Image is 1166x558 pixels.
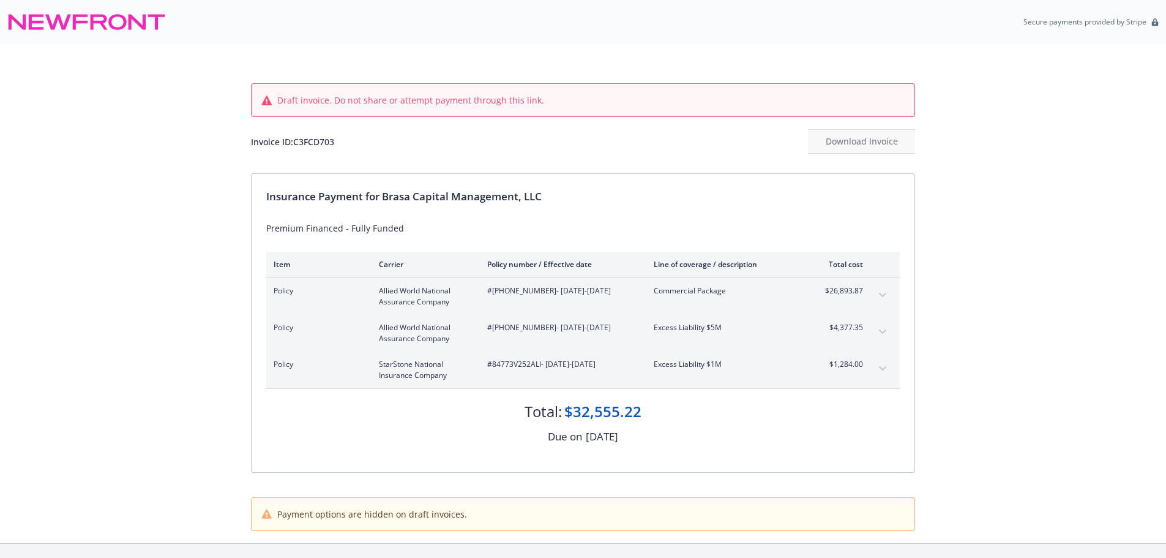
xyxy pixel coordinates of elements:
[817,322,863,333] span: $4,377.35
[379,322,468,344] span: Allied World National Assurance Company
[873,285,892,305] button: expand content
[817,259,863,270] div: Total cost
[379,259,468,270] div: Carrier
[873,359,892,379] button: expand content
[274,359,359,370] span: Policy
[654,285,798,296] span: Commercial Package
[525,401,562,422] div: Total:
[277,94,544,107] span: Draft invoice. Do not share or attempt payment through this link.
[654,322,798,333] span: Excess Liability $5M
[266,189,900,205] div: Insurance Payment for Brasa Capital Management, LLC
[654,359,798,370] span: Excess Liability $1M
[654,259,798,270] div: Line of coverage / description
[817,359,863,370] span: $1,284.00
[379,359,468,381] span: StarStone National Insurance Company
[487,359,634,370] span: #84773V252ALI - [DATE]-[DATE]
[487,285,634,296] span: #[PHONE_NUMBER] - [DATE]-[DATE]
[266,222,900,235] div: Premium Financed - Fully Funded
[817,285,863,296] span: $26,893.87
[266,352,900,388] div: PolicyStarStone National Insurance Company#84773V252ALI- [DATE]-[DATE]Excess Liability $1M$1,284....
[266,278,900,315] div: PolicyAllied World National Assurance Company#[PHONE_NUMBER]- [DATE]-[DATE]Commercial Package$26,...
[808,130,915,153] div: Download Invoice
[266,315,900,352] div: PolicyAllied World National Assurance Company#[PHONE_NUMBER]- [DATE]-[DATE]Excess Liability $5M$4...
[808,129,915,154] button: Download Invoice
[274,322,359,333] span: Policy
[277,508,467,521] span: Payment options are hidden on draft invoices.
[564,401,641,422] div: $32,555.22
[251,135,334,148] div: Invoice ID: C3FCD703
[379,285,468,307] span: Allied World National Assurance Company
[1023,17,1146,27] p: Secure payments provided by Stripe
[548,429,582,445] div: Due on
[274,285,359,296] span: Policy
[487,322,634,333] span: #[PHONE_NUMBER] - [DATE]-[DATE]
[487,259,634,270] div: Policy number / Effective date
[873,322,892,342] button: expand content
[586,429,618,445] div: [DATE]
[274,259,359,270] div: Item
